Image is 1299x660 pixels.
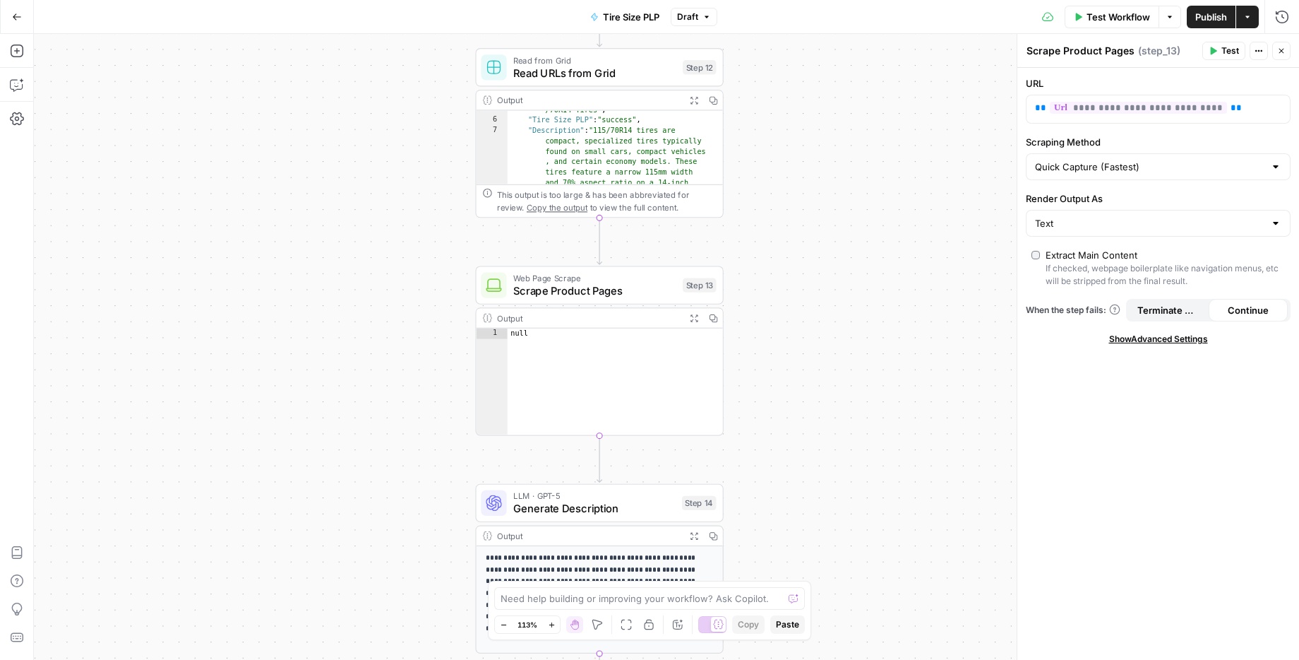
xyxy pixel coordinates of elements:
[1129,299,1209,322] button: Terminate Workflow
[1087,10,1150,24] span: Test Workflow
[513,271,676,284] span: Web Page Scrape
[497,529,679,542] div: Output
[1138,44,1180,58] span: ( step_13 )
[597,436,602,483] g: Edge from step_13 to step_14
[497,312,679,324] div: Output
[1065,6,1159,28] button: Test Workflow
[1221,45,1239,57] span: Test
[1026,191,1291,206] label: Render Output As
[477,329,508,339] div: 1
[497,188,717,213] div: This output is too large & has been abbreviated for review. to view the full content.
[597,218,602,264] g: Edge from step_12 to step_13
[1031,251,1040,259] input: Extract Main ContentIf checked, webpage boilerplate like navigation menus, etc will be stripped f...
[1035,160,1264,174] input: Quick Capture (Fastest)
[1046,248,1137,262] div: Extract Main Content
[683,278,717,292] div: Step 13
[582,6,668,28] button: Tire Size PLP
[671,8,717,26] button: Draft
[1228,303,1269,317] span: Continue
[517,619,537,630] span: 113%
[1026,76,1291,90] label: URL
[1187,6,1235,28] button: Publish
[677,11,698,23] span: Draft
[1035,216,1264,230] input: Text
[497,94,679,107] div: Output
[1202,42,1245,60] button: Test
[1195,10,1227,24] span: Publish
[1109,333,1208,346] span: Show Advanced Settings
[682,496,717,510] div: Step 14
[527,203,587,213] span: Copy the output
[776,618,799,631] span: Paste
[513,490,676,502] span: LLM · GPT-5
[1137,303,1200,317] span: Terminate Workflow
[732,615,765,634] button: Copy
[1046,262,1285,288] div: If checked, webpage boilerplate like navigation menus, etc will be stripped from the final result.
[603,10,659,24] span: Tire Size PLP
[513,500,676,517] span: Generate Description
[683,60,717,74] div: Step 12
[477,126,508,469] div: 7
[513,65,676,81] span: Read URLs from Grid
[513,54,676,66] span: Read from Grid
[475,266,723,435] div: Web Page ScrapeScrape Product PagesStep 13Outputnull
[513,283,676,299] span: Scrape Product Pages
[738,618,759,631] span: Copy
[477,115,508,126] div: 6
[1026,304,1120,317] a: When the step fails:
[1026,44,1135,58] textarea: Scrape Product Pages
[475,48,723,218] div: Read from GridRead URLs from GridStep 12Output /70R14 Tires", "Tire Size PLP":"success", "Descrip...
[1026,135,1291,149] label: Scraping Method
[770,615,805,634] button: Paste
